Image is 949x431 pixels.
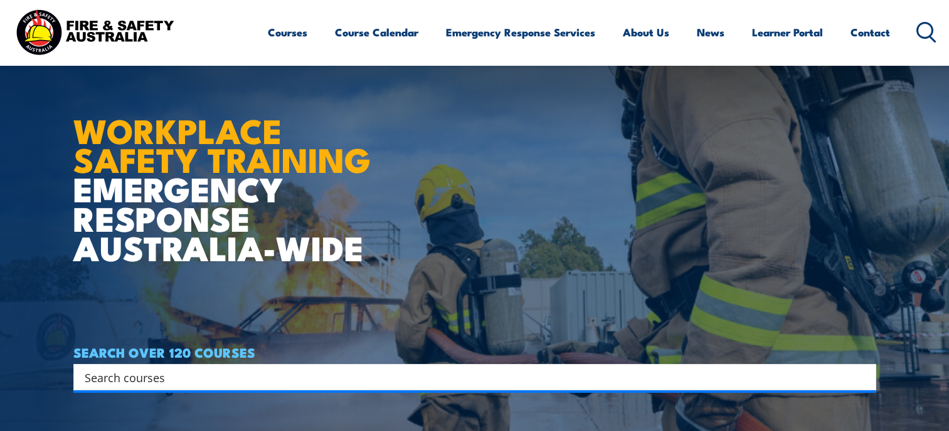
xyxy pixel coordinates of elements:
[87,368,851,386] form: Search form
[268,16,307,49] a: Courses
[73,345,876,359] h4: SEARCH OVER 120 COURSES
[697,16,724,49] a: News
[752,16,823,49] a: Learner Portal
[85,368,849,387] input: Search input
[623,16,669,49] a: About Us
[73,84,380,262] h1: EMERGENCY RESPONSE AUSTRALIA-WIDE
[851,16,890,49] a: Contact
[335,16,418,49] a: Course Calendar
[446,16,595,49] a: Emergency Response Services
[73,103,371,185] strong: WORKPLACE SAFETY TRAINING
[854,368,872,386] button: Search magnifier button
